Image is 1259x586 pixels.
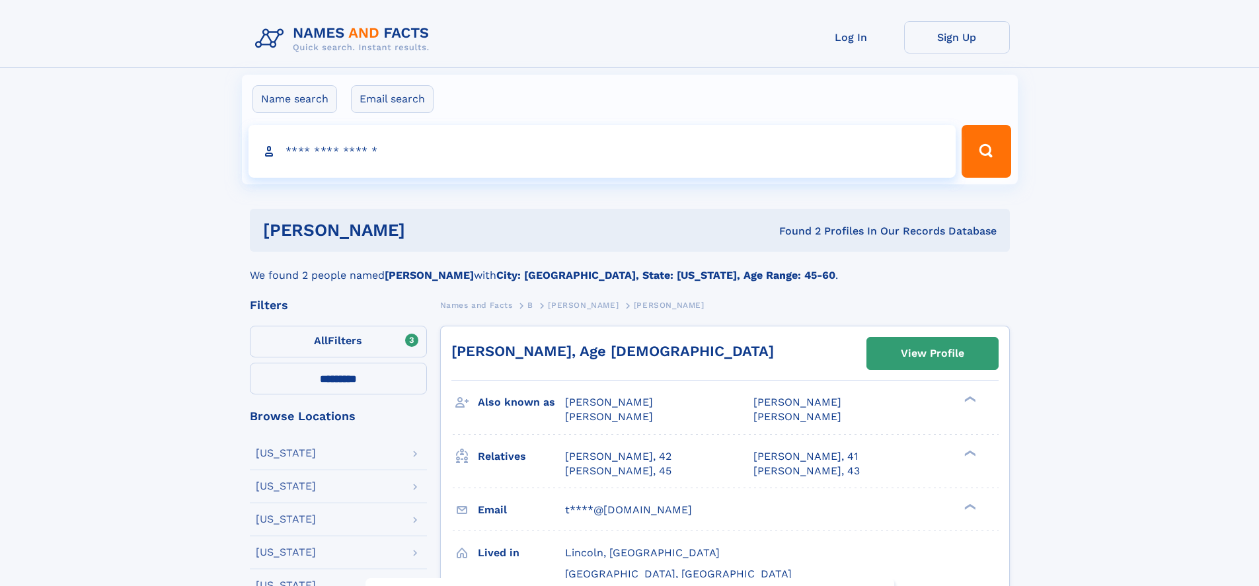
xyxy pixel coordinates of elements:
[250,326,427,357] label: Filters
[548,301,619,310] span: [PERSON_NAME]
[478,391,565,414] h3: Also known as
[250,410,427,422] div: Browse Locations
[961,395,977,404] div: ❯
[565,464,671,478] a: [PERSON_NAME], 45
[592,224,997,238] div: Found 2 Profiles In Our Records Database
[478,445,565,468] h3: Relatives
[256,547,316,558] div: [US_STATE]
[565,546,720,559] span: Lincoln, [GEOGRAPHIC_DATA]
[753,396,841,408] span: [PERSON_NAME]
[478,542,565,564] h3: Lived in
[753,464,860,478] a: [PERSON_NAME], 43
[798,21,904,54] a: Log In
[351,85,434,113] label: Email search
[248,125,956,178] input: search input
[961,449,977,457] div: ❯
[250,299,427,311] div: Filters
[256,448,316,458] div: [US_STATE]
[867,338,998,369] a: View Profile
[565,568,792,580] span: [GEOGRAPHIC_DATA], [GEOGRAPHIC_DATA]
[962,125,1011,178] button: Search Button
[904,21,1010,54] a: Sign Up
[314,334,328,347] span: All
[256,514,316,525] div: [US_STATE]
[527,301,533,310] span: B
[565,449,671,464] a: [PERSON_NAME], 42
[256,481,316,492] div: [US_STATE]
[565,410,653,423] span: [PERSON_NAME]
[252,85,337,113] label: Name search
[901,338,964,369] div: View Profile
[565,396,653,408] span: [PERSON_NAME]
[496,269,835,281] b: City: [GEOGRAPHIC_DATA], State: [US_STATE], Age Range: 45-60
[753,410,841,423] span: [PERSON_NAME]
[263,222,592,238] h1: [PERSON_NAME]
[548,297,619,313] a: [PERSON_NAME]
[250,252,1010,283] div: We found 2 people named with .
[753,449,858,464] a: [PERSON_NAME], 41
[961,502,977,511] div: ❯
[451,343,774,359] a: [PERSON_NAME], Age [DEMOGRAPHIC_DATA]
[385,269,474,281] b: [PERSON_NAME]
[634,301,705,310] span: [PERSON_NAME]
[527,297,533,313] a: B
[250,21,440,57] img: Logo Names and Facts
[440,297,513,313] a: Names and Facts
[478,499,565,521] h3: Email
